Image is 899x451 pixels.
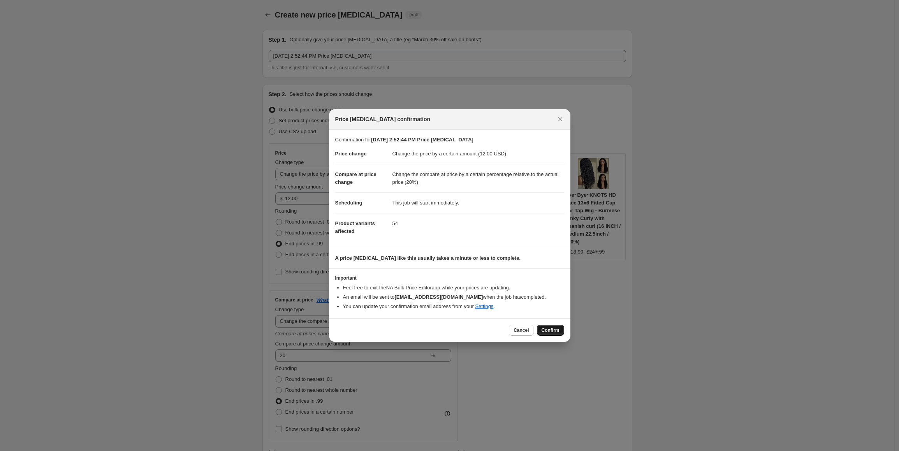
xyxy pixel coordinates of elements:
[335,115,431,123] span: Price [MEDICAL_DATA] confirmation
[509,325,533,336] button: Cancel
[392,213,564,234] dd: 54
[335,200,362,206] span: Scheduling
[343,284,564,292] li: Feel free to exit the NA Bulk Price Editor app while your prices are updating.
[335,220,375,234] span: Product variants affected
[392,192,564,213] dd: This job will start immediately.
[343,293,564,301] li: An email will be sent to when the job has completed .
[555,114,566,125] button: Close
[371,137,473,143] b: [DATE] 2:52:44 PM Price [MEDICAL_DATA]
[394,294,483,300] b: [EMAIL_ADDRESS][DOMAIN_NAME]
[335,151,367,157] span: Price change
[514,327,529,333] span: Cancel
[542,327,559,333] span: Confirm
[335,171,376,185] span: Compare at price change
[537,325,564,336] button: Confirm
[335,255,521,261] b: A price [MEDICAL_DATA] like this usually takes a minute or less to complete.
[392,144,564,164] dd: Change the price by a certain amount (12.00 USD)
[475,303,493,309] a: Settings
[392,164,564,192] dd: Change the compare at price by a certain percentage relative to the actual price (20%)
[335,136,564,144] p: Confirmation for
[343,303,564,310] li: You can update your confirmation email address from your .
[335,275,564,281] h3: Important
